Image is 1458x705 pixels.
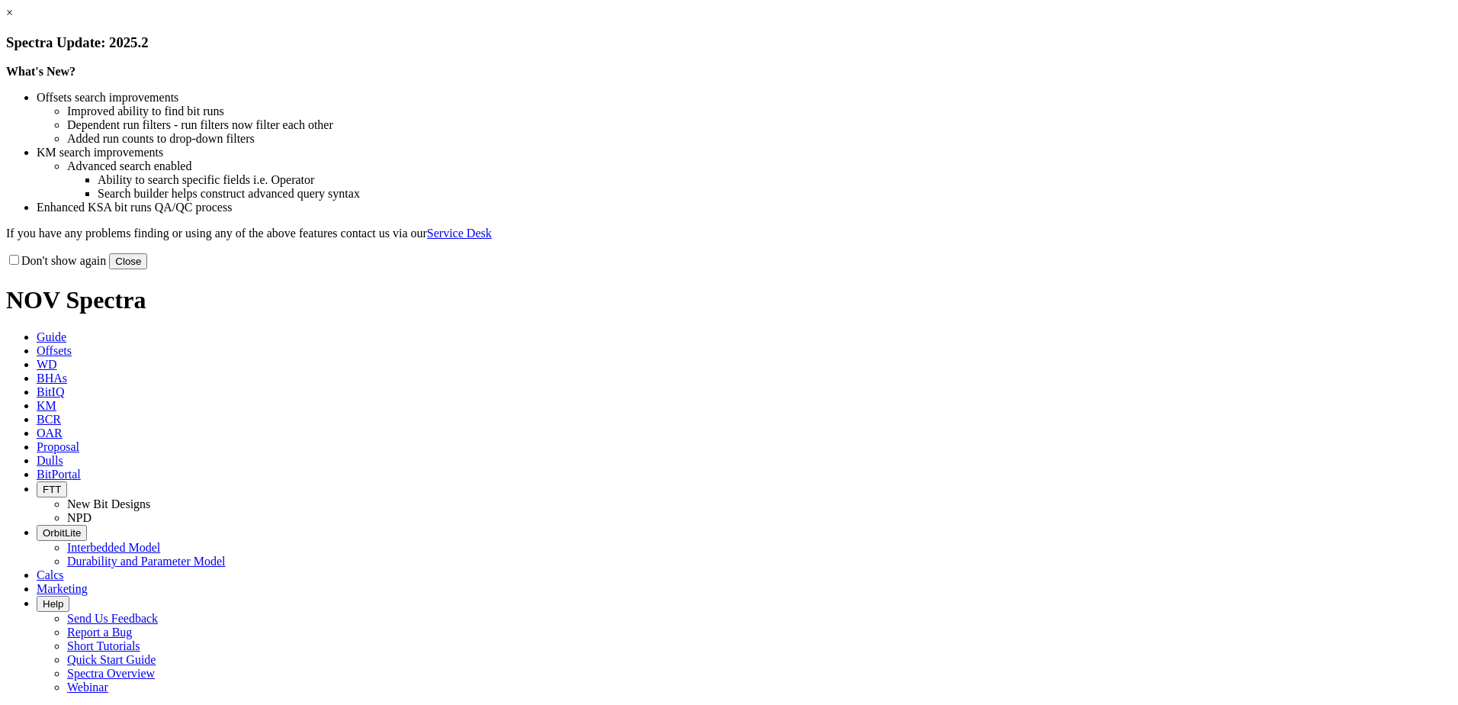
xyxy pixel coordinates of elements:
a: Service Desk [427,227,492,240]
h3: Spectra Update: 2025.2 [6,34,1452,51]
li: Improved ability to find bit runs [67,105,1452,118]
span: FTT [43,484,61,495]
span: WD [37,358,57,371]
span: BCR [37,413,61,426]
a: Quick Start Guide [67,653,156,666]
span: Marketing [37,582,88,595]
li: Dependent run filters - run filters now filter each other [67,118,1452,132]
span: KM [37,399,56,412]
p: If you have any problems finding or using any of the above features contact us via our [6,227,1452,240]
span: Proposal [37,440,79,453]
span: BitPortal [37,468,81,481]
a: Webinar [67,681,108,694]
a: Short Tutorials [67,639,140,652]
span: BitIQ [37,385,64,398]
label: Don't show again [6,254,106,267]
li: Added run counts to drop-down filters [67,132,1452,146]
h1: NOV Spectra [6,286,1452,314]
span: Dulls [37,454,63,467]
a: Interbedded Model [67,541,160,554]
a: Spectra Overview [67,667,155,680]
a: NPD [67,511,92,524]
span: Offsets [37,344,72,357]
strong: What's New? [6,65,75,78]
a: Send Us Feedback [67,612,158,625]
span: Calcs [37,568,64,581]
a: New Bit Designs [67,497,150,510]
input: Don't show again [9,255,19,265]
span: OAR [37,427,63,439]
a: × [6,6,13,19]
a: Report a Bug [67,626,132,639]
span: BHAs [37,372,67,385]
li: Enhanced KSA bit runs QA/QC process [37,201,1452,214]
button: Close [109,253,147,269]
li: Search builder helps construct advanced query syntax [98,187,1452,201]
li: Advanced search enabled [67,159,1452,173]
span: Help [43,598,63,610]
li: Offsets search improvements [37,91,1452,105]
li: KM search improvements [37,146,1452,159]
span: Guide [37,330,66,343]
li: Ability to search specific fields i.e. Operator [98,173,1452,187]
a: Durability and Parameter Model [67,555,226,568]
span: OrbitLite [43,527,81,539]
